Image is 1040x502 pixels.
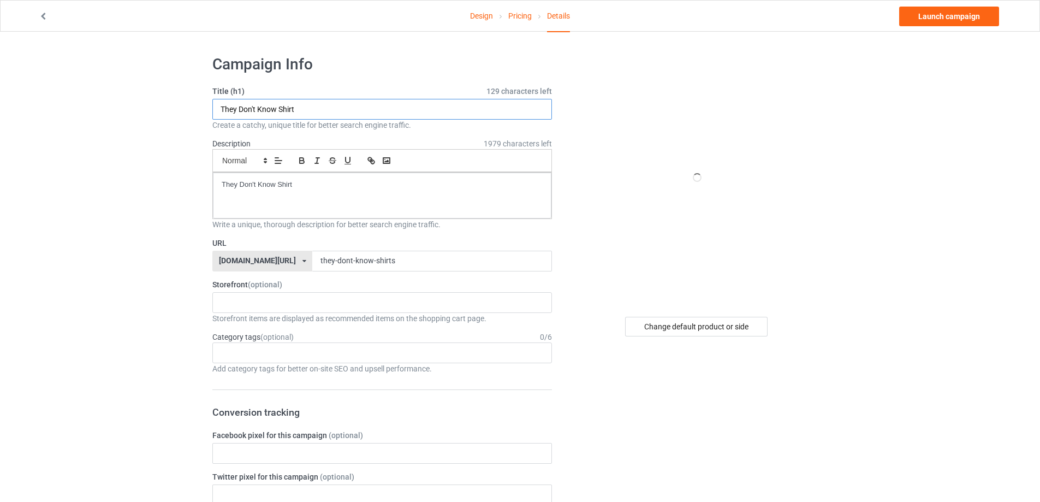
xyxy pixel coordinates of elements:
[212,471,552,482] label: Twitter pixel for this campaign
[212,139,251,148] label: Description
[899,7,999,26] a: Launch campaign
[540,332,552,342] div: 0 / 6
[212,332,294,342] label: Category tags
[212,406,552,418] h3: Conversion tracking
[329,431,363,440] span: (optional)
[212,430,552,441] label: Facebook pixel for this campaign
[248,280,282,289] span: (optional)
[320,473,354,481] span: (optional)
[484,138,552,149] span: 1979 characters left
[508,1,532,31] a: Pricing
[212,238,552,249] label: URL
[212,120,552,131] div: Create a catchy, unique title for better search engine traffic.
[222,180,543,190] p: They Don't Know Shirt
[212,219,552,230] div: Write a unique, thorough description for better search engine traffic.
[486,86,552,97] span: 129 characters left
[219,257,296,264] div: [DOMAIN_NAME][URL]
[212,55,552,74] h1: Campaign Info
[547,1,570,32] div: Details
[470,1,493,31] a: Design
[260,333,294,341] span: (optional)
[212,279,552,290] label: Storefront
[212,313,552,324] div: Storefront items are displayed as recommended items on the shopping cart page.
[212,86,552,97] label: Title (h1)
[625,317,768,336] div: Change default product or side
[212,363,552,374] div: Add category tags for better on-site SEO and upsell performance.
